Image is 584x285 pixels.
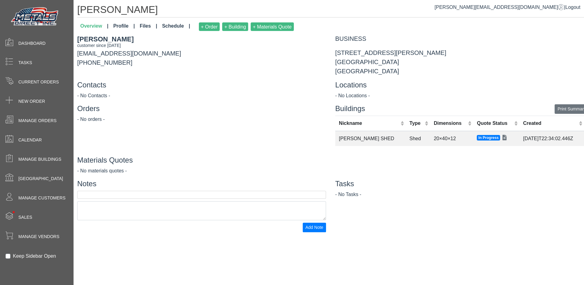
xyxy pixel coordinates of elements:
[502,135,506,141] i: View quote details and follow-ups
[406,131,430,146] td: Shed
[335,48,584,57] div: [STREET_ADDRESS][PERSON_NAME]
[18,40,46,47] span: Dashboard
[335,81,584,90] h4: Locations
[18,195,66,201] span: Manage Customers
[13,252,56,260] label: Keep Sidebar Open
[160,20,193,33] a: Schedule
[77,156,326,165] h4: Materials Quotes
[335,191,584,198] div: - No Tasks -
[409,120,423,127] div: Type
[18,175,63,182] span: [GEOGRAPHIC_DATA]
[18,60,32,66] span: Tasks
[305,225,323,230] span: Add Note
[430,131,473,146] td: 20×40×12
[77,116,326,123] div: - No orders -
[251,22,294,31] button: + Materials Quote
[335,179,584,188] h4: Tasks
[434,4,580,11] div: |
[519,131,584,146] td: [DATE]T22:34:02.446Z
[77,42,326,49] div: customer since [DATE]
[77,34,326,44] div: [PERSON_NAME]
[77,92,326,99] div: - No Contacts -
[6,202,21,222] span: •
[199,22,220,31] button: + Order
[137,20,160,33] a: Files
[77,104,326,113] h4: Orders
[434,120,466,127] div: Dimensions
[335,131,406,146] td: [PERSON_NAME] SHED
[18,79,59,85] span: Current Orders
[303,223,326,232] button: Add Note
[18,117,56,124] span: Manage Orders
[18,233,59,240] span: Manage Vendors
[77,179,326,188] h4: Notes
[77,167,326,175] div: - No materials quotes -
[477,135,500,141] span: In Progress
[18,156,61,163] span: Manage Buildings
[9,6,61,28] img: Metals Direct Inc Logo
[477,120,512,127] div: Quote Status
[335,92,584,99] div: - No Locations -
[335,34,584,43] div: BUSINESS
[339,120,399,127] div: Nickname
[18,98,45,105] span: New Order
[434,5,564,10] a: [PERSON_NAME][EMAIL_ADDRESS][DOMAIN_NAME]
[77,81,326,90] h4: Contacts
[78,20,111,33] a: Overview
[77,4,584,17] h1: [PERSON_NAME]
[18,214,32,221] span: Sales
[565,5,580,10] span: Logout
[222,22,248,31] button: + Building
[18,137,42,143] span: Calendar
[523,120,577,127] div: Created
[335,67,584,76] div: [GEOGRAPHIC_DATA]
[335,57,584,67] div: [GEOGRAPHIC_DATA]
[73,34,331,76] div: [EMAIL_ADDRESS][DOMAIN_NAME] [PHONE_NUMBER]
[335,104,584,113] h4: Buildings
[111,20,137,33] a: Profile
